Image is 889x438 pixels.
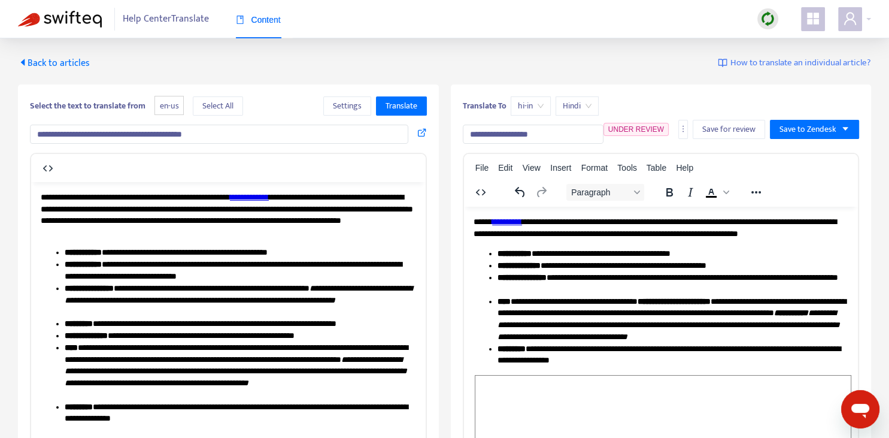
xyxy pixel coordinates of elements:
img: image-link [718,58,727,68]
span: hi-in [518,97,544,115]
span: Back to articles [18,55,90,71]
div: Text color Black [701,184,731,201]
span: caret-down [841,125,849,133]
a: How to translate an individual article? [718,56,871,70]
span: book [236,16,244,24]
span: Insert [550,163,571,173]
span: Edit [498,163,512,173]
span: Paragraph [571,188,630,197]
span: Format [581,163,608,173]
b: Translate To [463,99,506,113]
button: Undo [510,184,530,201]
span: How to translate an individual article? [730,56,871,70]
button: Translate [376,96,427,116]
body: Rich Text Area. Press ALT-0 for help. [10,10,385,425]
button: Reveal or hide additional toolbar items [746,184,766,201]
span: Help Center Translate [123,8,209,31]
span: View [523,163,541,173]
span: Table [647,163,666,173]
span: Hindi [563,97,591,115]
span: appstore [806,11,820,26]
img: sync.dc5367851b00ba804db3.png [760,11,775,26]
button: Bold [659,184,679,201]
span: Settings [333,99,362,113]
button: Select All [193,96,243,116]
span: Help [676,163,693,173]
button: Block Paragraph [566,184,644,201]
button: Italic [680,184,700,201]
span: Translate [386,99,417,113]
span: Save to Zendesk [779,123,836,136]
b: Select the text to translate from [30,99,145,113]
span: en-us [154,96,184,116]
button: Save for review [693,120,765,139]
span: caret-left [18,58,28,67]
button: Settings [323,96,371,116]
button: more [678,120,688,139]
button: Save to Zendeskcaret-down [770,120,859,139]
span: Tools [617,163,637,173]
span: Save for review [702,123,756,136]
span: Content [236,15,281,25]
span: File [475,163,489,173]
img: Swifteq [18,11,102,28]
span: UNDER REVIEW [608,125,664,134]
span: Select All [202,99,233,113]
iframe: Button to launch messaging window [841,390,879,428]
span: user [843,11,857,26]
button: Redo [531,184,551,201]
span: more [679,125,687,133]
